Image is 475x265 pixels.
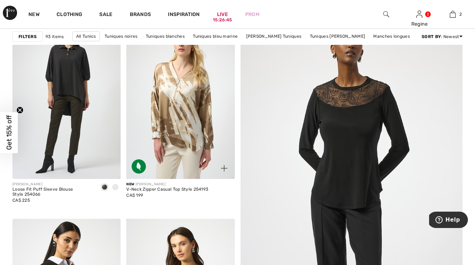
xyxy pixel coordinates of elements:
a: Sale [99,11,112,19]
div: 15:26:45 [213,17,232,23]
img: Sustainable Fabric [132,159,146,174]
span: Get 15% off [5,115,13,150]
div: V-Neck Zipper Casual Top Style 254193 [126,187,208,192]
a: All Tunics [72,31,100,41]
img: plus_v2.svg [221,165,227,171]
span: Inspiration [168,11,200,19]
img: V-Neck Zipper Casual Top Style 254193. Beige/Off White [126,17,234,179]
div: Regine [403,20,436,28]
a: Tuniques noires [101,32,141,41]
div: Black [99,182,110,194]
a: Tuniques bleu marine [189,32,241,41]
img: search the website [383,10,389,18]
img: My Bag [450,10,456,18]
img: 1ère Avenue [3,6,17,20]
div: : Newest [422,33,463,40]
a: Manches courtes [202,41,246,51]
a: Manches longues [370,32,413,41]
strong: Filters [19,33,37,40]
a: Sans manches [246,41,284,51]
img: My Info [416,10,422,18]
div: Loose Fit Puff Sleeve Blouse Style 254066 [12,187,94,197]
span: New [126,182,134,186]
a: Prom [245,11,259,18]
span: CA$ 225 [12,198,30,203]
a: Live15:26:45 [217,11,228,18]
span: 2 [459,11,462,17]
a: [PERSON_NAME] Tuniques [243,32,305,41]
strong: Sort By [422,34,441,39]
a: Brands [130,11,151,19]
a: Sign In [416,11,422,17]
a: 2 [437,10,469,18]
a: Tuniques [PERSON_NAME] [306,32,369,41]
img: Loose Fit Puff Sleeve Blouse Style 254066. Black [12,17,121,179]
span: 93 items [46,33,64,40]
a: Clothing [57,11,82,19]
button: Close teaser [16,106,23,113]
div: [PERSON_NAME] [126,182,208,187]
div: White [110,182,121,194]
a: New [28,11,39,19]
span: CA$ 199 [126,193,143,198]
a: Tuniques blanches [142,32,188,41]
iframe: Opens a widget where you can find more information [429,212,468,229]
div: [PERSON_NAME] [12,182,94,187]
